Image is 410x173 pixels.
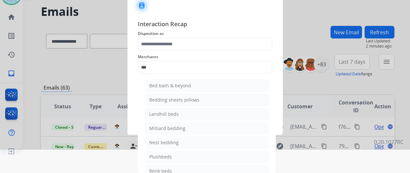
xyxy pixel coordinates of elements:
[138,19,272,30] span: Interaction Recap
[374,138,404,146] p: 0.20.1027RC
[149,111,179,117] div: Landhill beds
[149,139,179,146] div: Nest bedding
[138,53,272,61] span: Merchants
[149,125,186,132] div: Milliard bedding
[149,154,172,160] div: Plushbeds
[138,30,272,38] span: Disposition as
[149,82,191,89] div: Bed bath & beyond
[149,97,199,103] div: Bedding sheets pillows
